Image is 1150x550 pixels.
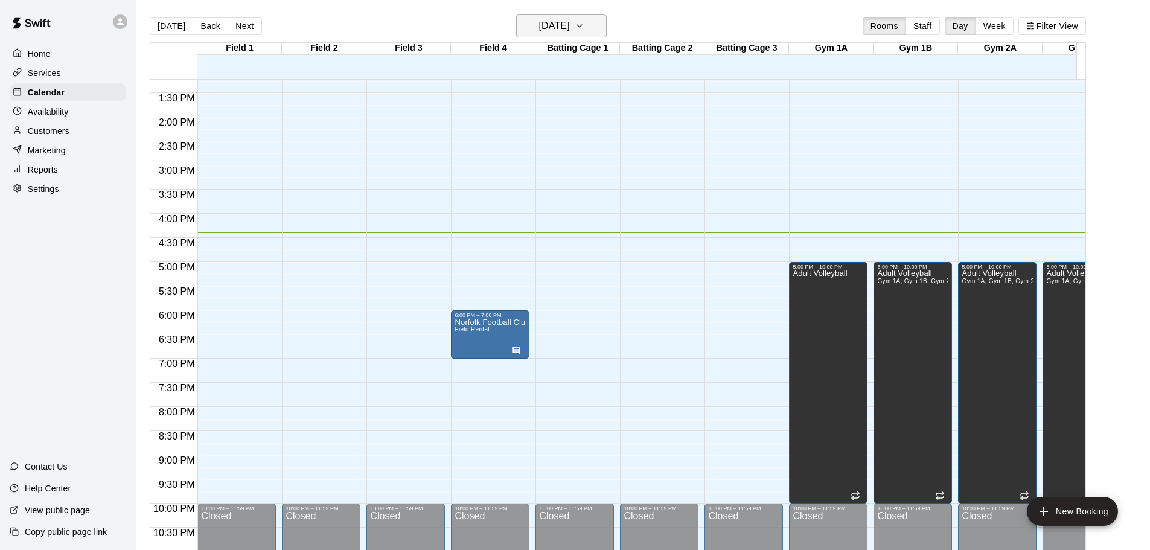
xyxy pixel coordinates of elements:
button: Rooms [863,17,906,35]
p: Copy public page link [25,526,107,538]
span: Field Rental [455,326,489,333]
p: Marketing [28,144,66,156]
a: Marketing [10,141,126,159]
div: 10:00 PM – 11:59 PM [962,505,1033,511]
a: Customers [10,122,126,140]
div: Field 3 [366,43,451,54]
span: 9:30 PM [156,479,198,490]
div: 10:00 PM – 11:59 PM [708,505,779,511]
p: Availability [28,106,69,118]
span: 7:30 PM [156,383,198,393]
div: 5:00 PM – 10:00 PM: Adult Volleyball [1043,262,1121,504]
span: 6:30 PM [156,334,198,345]
span: 1:30 PM [156,93,198,103]
div: Field 1 [197,43,282,54]
div: Batting Cage 2 [620,43,704,54]
div: 5:00 PM – 10:00 PM [877,264,948,270]
a: Services [10,64,126,82]
div: 10:00 PM – 11:59 PM [793,505,864,511]
span: Gym 1A, Gym 1B, Gym 2A, Gym 2B [962,278,1065,284]
h6: [DATE] [539,18,570,34]
span: 4:00 PM [156,214,198,224]
p: Home [28,48,51,60]
a: Calendar [10,83,126,101]
span: 8:00 PM [156,407,198,417]
button: Next [228,17,261,35]
span: 8:30 PM [156,431,198,441]
a: Availability [10,103,126,121]
span: 5:00 PM [156,262,198,272]
div: Field 2 [282,43,366,54]
div: 10:00 PM – 11:59 PM [286,505,357,511]
div: 6:00 PM – 7:00 PM: Norfolk Football Club [451,310,529,359]
span: 3:30 PM [156,190,198,200]
div: Gym 1B [874,43,958,54]
span: Recurring event [935,491,945,500]
a: Reports [10,161,126,179]
button: Filter View [1018,17,1086,35]
div: 5:00 PM – 10:00 PM [793,264,864,270]
p: Help Center [25,482,71,494]
span: Gym 1A, Gym 1B, Gym 2A, Gym 2B [877,278,980,284]
span: Recurring event [1020,491,1029,500]
span: 9:00 PM [156,455,198,465]
p: Contact Us [25,461,68,473]
div: Gym 2B [1043,43,1127,54]
div: 5:00 PM – 10:00 PM: Adult Volleyball [958,262,1037,504]
button: Staff [906,17,940,35]
p: Services [28,67,61,79]
div: 10:00 PM – 11:59 PM [624,505,695,511]
div: 5:00 PM – 10:00 PM [962,264,1033,270]
div: Field 4 [451,43,535,54]
span: Gym 1A, Gym 1B, Gym 2A, Gym 2B [1046,278,1149,284]
span: 6:00 PM [156,310,198,321]
button: [DATE] [150,17,193,35]
button: Week [976,17,1014,35]
p: Settings [28,183,59,195]
span: 4:30 PM [156,238,198,248]
span: 3:00 PM [156,165,198,176]
div: 5:00 PM – 10:00 PM [1046,264,1117,270]
div: 10:00 PM – 11:59 PM [877,505,948,511]
span: Recurring event [851,491,860,500]
a: Settings [10,180,126,198]
p: Reports [28,164,58,176]
span: 5:30 PM [156,286,198,296]
button: [DATE] [516,14,607,37]
span: 2:00 PM [156,117,198,127]
span: 10:30 PM [150,528,197,538]
div: Batting Cage 1 [535,43,620,54]
div: Gym 2A [958,43,1043,54]
button: Back [193,17,228,35]
div: 5:00 PM – 10:00 PM: Adult Volleyball [789,262,867,504]
div: 10:00 PM – 11:59 PM [539,505,610,511]
div: 10:00 PM – 11:59 PM [201,505,272,511]
p: Calendar [28,86,65,98]
span: 7:00 PM [156,359,198,369]
button: Day [945,17,976,35]
div: 10:00 PM – 11:59 PM [455,505,526,511]
span: 10:00 PM [150,504,197,514]
span: 2:30 PM [156,141,198,152]
div: Gym 1A [789,43,874,54]
div: 5:00 PM – 10:00 PM: Adult Volleyball [874,262,952,504]
p: View public page [25,504,90,516]
a: Home [10,45,126,63]
div: 6:00 PM – 7:00 PM [455,312,526,318]
div: Batting Cage 3 [704,43,789,54]
button: add [1027,497,1118,526]
p: Customers [28,125,69,137]
div: 10:00 PM – 11:59 PM [370,505,441,511]
svg: Has notes [511,346,521,356]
